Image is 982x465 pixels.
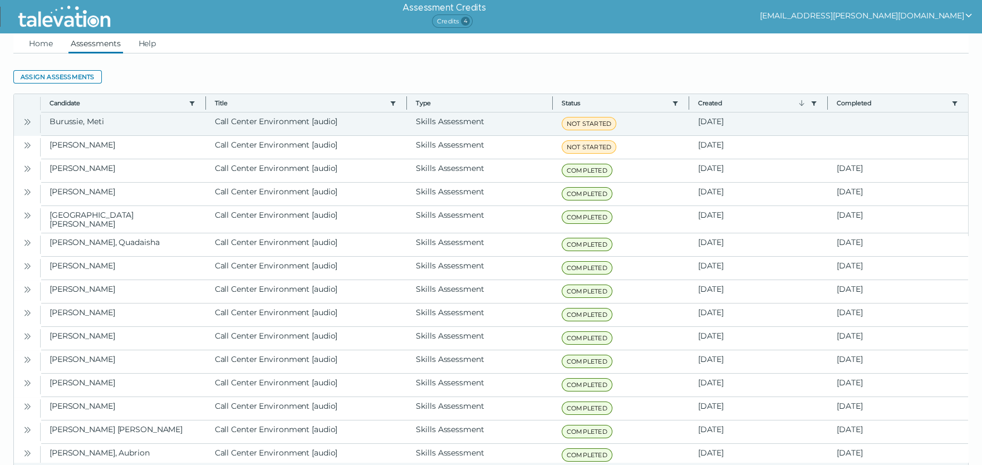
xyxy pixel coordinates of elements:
[562,261,612,275] span: COMPLETED
[689,136,828,159] clr-dg-cell: [DATE]
[68,33,123,53] a: Assessments
[562,187,612,200] span: COMPLETED
[698,99,807,107] button: Created
[206,233,407,256] clr-dg-cell: Call Center Environment [audio]
[23,164,32,173] cds-icon: Open
[689,206,828,233] clr-dg-cell: [DATE]
[824,91,831,115] button: Column resize handle
[407,374,553,397] clr-dg-cell: Skills Assessment
[23,141,32,150] cds-icon: Open
[21,353,34,366] button: Open
[206,257,407,280] clr-dg-cell: Call Center Environment [audio]
[206,112,407,135] clr-dg-cell: Call Center Environment [audio]
[549,91,556,115] button: Column resize handle
[407,206,553,233] clr-dg-cell: Skills Assessment
[562,164,612,177] span: COMPLETED
[689,350,828,373] clr-dg-cell: [DATE]
[23,118,32,126] cds-icon: Open
[206,350,407,373] clr-dg-cell: Call Center Environment [audio]
[689,397,828,420] clr-dg-cell: [DATE]
[828,327,968,350] clr-dg-cell: [DATE]
[828,350,968,373] clr-dg-cell: [DATE]
[27,33,55,53] a: Home
[689,159,828,182] clr-dg-cell: [DATE]
[689,374,828,397] clr-dg-cell: [DATE]
[206,304,407,326] clr-dg-cell: Call Center Environment [audio]
[41,159,206,182] clr-dg-cell: [PERSON_NAME]
[562,285,612,298] span: COMPLETED
[407,397,553,420] clr-dg-cell: Skills Assessment
[562,355,612,368] span: COMPLETED
[689,304,828,326] clr-dg-cell: [DATE]
[21,329,34,342] button: Open
[21,306,34,319] button: Open
[41,183,206,205] clr-dg-cell: [PERSON_NAME]
[202,91,209,115] button: Column resize handle
[23,262,32,271] cds-icon: Open
[562,117,616,130] span: NOT STARTED
[23,188,32,197] cds-icon: Open
[23,425,32,434] cds-icon: Open
[136,33,159,53] a: Help
[828,257,968,280] clr-dg-cell: [DATE]
[206,183,407,205] clr-dg-cell: Call Center Environment [audio]
[562,140,616,154] span: NOT STARTED
[562,425,612,438] span: COMPLETED
[23,332,32,341] cds-icon: Open
[21,446,34,459] button: Open
[689,280,828,303] clr-dg-cell: [DATE]
[407,257,553,280] clr-dg-cell: Skills Assessment
[21,423,34,436] button: Open
[562,402,612,415] span: COMPLETED
[21,185,34,198] button: Open
[416,99,543,107] span: Type
[828,206,968,233] clr-dg-cell: [DATE]
[828,233,968,256] clr-dg-cell: [DATE]
[407,280,553,303] clr-dg-cell: Skills Assessment
[206,159,407,182] clr-dg-cell: Call Center Environment [audio]
[407,350,553,373] clr-dg-cell: Skills Assessment
[689,183,828,205] clr-dg-cell: [DATE]
[760,9,973,22] button: show user actions
[562,238,612,251] span: COMPLETED
[41,206,206,233] clr-dg-cell: [GEOGRAPHIC_DATA][PERSON_NAME]
[23,402,32,411] cds-icon: Open
[689,112,828,135] clr-dg-cell: [DATE]
[403,91,410,115] button: Column resize handle
[23,379,32,388] cds-icon: Open
[828,420,968,443] clr-dg-cell: [DATE]
[206,374,407,397] clr-dg-cell: Call Center Environment [audio]
[21,115,34,128] button: Open
[21,208,34,222] button: Open
[828,397,968,420] clr-dg-cell: [DATE]
[837,99,947,107] button: Completed
[689,257,828,280] clr-dg-cell: [DATE]
[21,376,34,389] button: Open
[562,448,612,462] span: COMPLETED
[41,350,206,373] clr-dg-cell: [PERSON_NAME]
[407,233,553,256] clr-dg-cell: Skills Assessment
[23,355,32,364] cds-icon: Open
[41,374,206,397] clr-dg-cell: [PERSON_NAME]
[206,327,407,350] clr-dg-cell: Call Center Environment [audio]
[41,280,206,303] clr-dg-cell: [PERSON_NAME]
[13,70,102,84] button: Assign assessments
[407,112,553,135] clr-dg-cell: Skills Assessment
[685,91,693,115] button: Column resize handle
[828,183,968,205] clr-dg-cell: [DATE]
[41,112,206,135] clr-dg-cell: Burussie, Meti
[21,236,34,249] button: Open
[215,99,386,107] button: Title
[206,420,407,443] clr-dg-cell: Call Center Environment [audio]
[407,304,553,326] clr-dg-cell: Skills Assessment
[562,331,612,345] span: COMPLETED
[21,138,34,151] button: Open
[407,136,553,159] clr-dg-cell: Skills Assessment
[21,399,34,413] button: Open
[689,327,828,350] clr-dg-cell: [DATE]
[21,282,34,296] button: Open
[461,17,470,26] span: 4
[50,99,184,107] button: Candidate
[828,280,968,303] clr-dg-cell: [DATE]
[41,304,206,326] clr-dg-cell: [PERSON_NAME]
